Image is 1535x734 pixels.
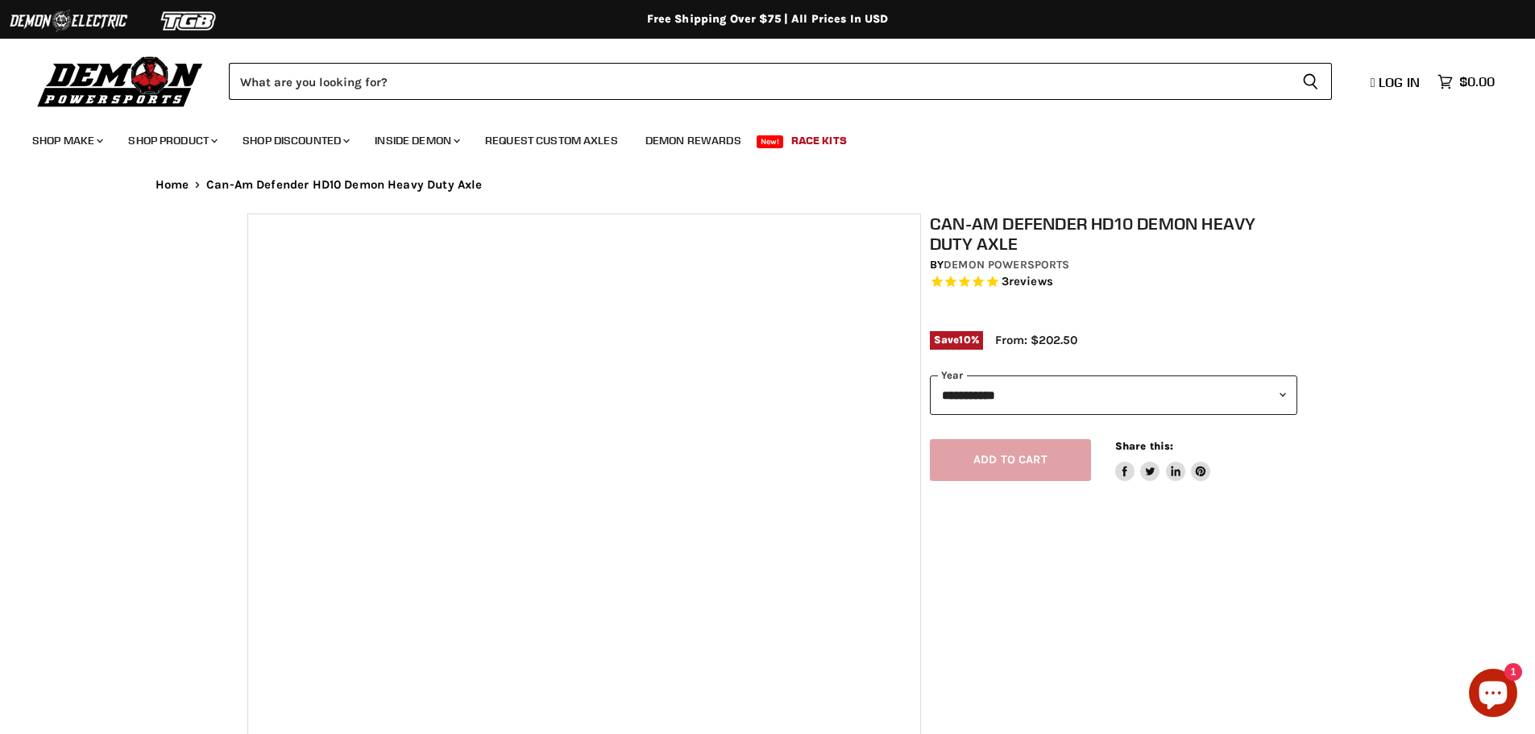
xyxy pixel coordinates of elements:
[206,178,482,192] span: Can-Am Defender HD10 Demon Heavy Duty Axle
[123,178,1413,192] nav: Breadcrumbs
[1379,74,1420,90] span: Log in
[959,334,970,346] span: 10
[1459,74,1495,89] span: $0.00
[20,118,1491,157] ul: Main menu
[1464,669,1522,721] inbox-online-store-chat: Shopify online store chat
[1363,75,1429,89] a: Log in
[20,124,113,157] a: Shop Make
[930,214,1297,254] h1: Can-Am Defender HD10 Demon Heavy Duty Axle
[129,6,250,36] img: TGB Logo 2
[1115,439,1211,482] aside: Share this:
[230,124,359,157] a: Shop Discounted
[779,124,859,157] a: Race Kits
[1115,440,1173,452] span: Share this:
[930,274,1297,291] span: Rated 5.0 out of 5 stars 3 reviews
[1009,275,1053,289] span: reviews
[1429,70,1503,93] a: $0.00
[123,12,1413,27] div: Free Shipping Over $75 | All Prices In USD
[1289,63,1332,100] button: Search
[229,63,1289,100] input: Search
[363,124,470,157] a: Inside Demon
[757,135,784,148] span: New!
[930,375,1297,415] select: year
[930,256,1297,274] div: by
[32,52,209,110] img: Demon Powersports
[1002,275,1053,289] span: 3 reviews
[156,178,189,192] a: Home
[8,6,129,36] img: Demon Electric Logo 2
[229,63,1332,100] form: Product
[633,124,753,157] a: Demon Rewards
[944,258,1069,272] a: Demon Powersports
[116,124,227,157] a: Shop Product
[930,331,983,349] span: Save %
[995,333,1077,347] span: From: $202.50
[473,124,630,157] a: Request Custom Axles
